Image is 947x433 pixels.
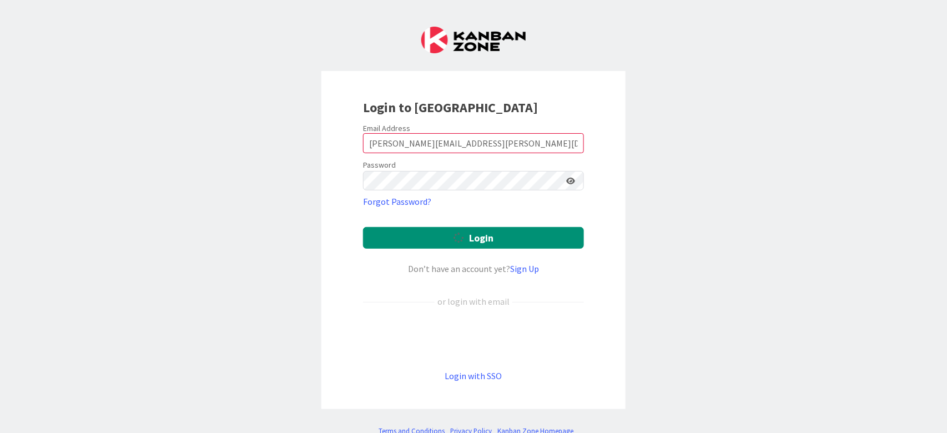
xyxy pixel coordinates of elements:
a: Sign Up [510,263,539,274]
div: or login with email [435,295,512,308]
div: Don’t have an account yet? [363,262,584,275]
label: Email Address [363,123,410,133]
a: Login with SSO [445,370,502,381]
img: Kanban Zone [421,27,526,53]
button: Login [363,227,584,249]
iframe: Sign in with Google Button [357,326,590,351]
a: Forgot Password? [363,195,431,208]
label: Password [363,159,396,171]
b: Login to [GEOGRAPHIC_DATA] [363,99,538,116]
